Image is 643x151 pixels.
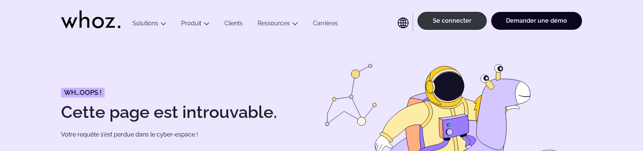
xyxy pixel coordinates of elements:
[217,20,250,30] a: Clients
[61,131,292,139] p: Votre requête s'est perdue dans le cyber-espace !
[491,12,582,30] a: Demander une démo
[64,89,102,96] span: Wh…oops !
[305,20,345,30] a: Carrières
[174,20,217,30] button: Produit
[257,20,290,27] a: Ressources
[418,12,487,30] a: Se connecter
[125,20,174,30] button: Solutions
[250,20,305,30] button: Ressources
[181,20,201,27] a: Produit
[61,104,318,121] h1: Cette page est introuvable.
